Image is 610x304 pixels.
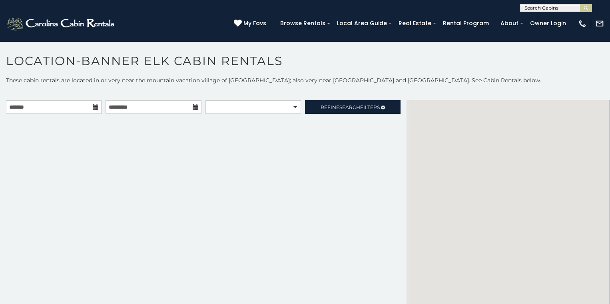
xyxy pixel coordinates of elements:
[526,17,570,30] a: Owner Login
[305,100,401,114] a: RefineSearchFilters
[243,19,266,28] span: My Favs
[234,19,268,28] a: My Favs
[6,16,117,32] img: White-1-2.png
[595,19,604,28] img: mail-regular-white.png
[321,104,380,110] span: Refine Filters
[333,17,391,30] a: Local Area Guide
[439,17,493,30] a: Rental Program
[578,19,587,28] img: phone-regular-white.png
[276,17,329,30] a: Browse Rentals
[395,17,435,30] a: Real Estate
[496,17,522,30] a: About
[339,104,360,110] span: Search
